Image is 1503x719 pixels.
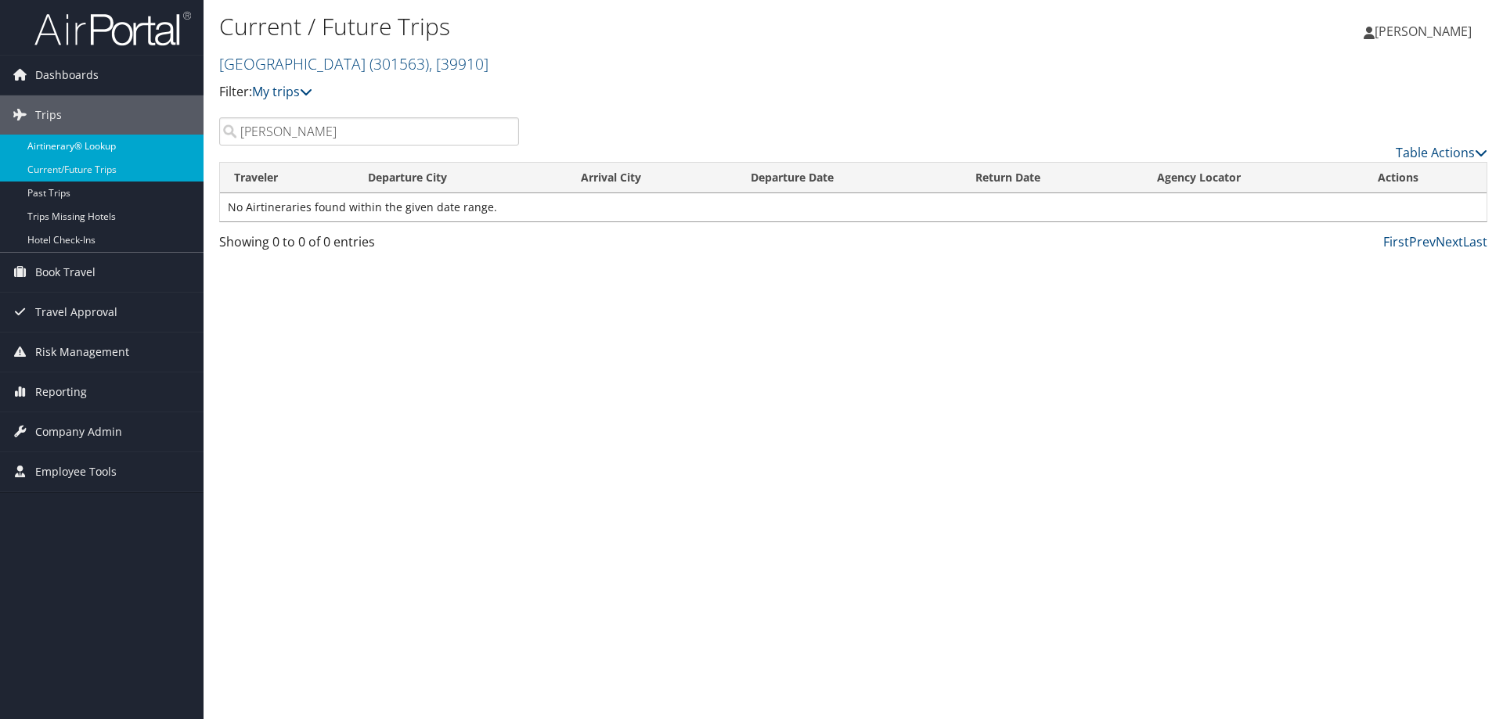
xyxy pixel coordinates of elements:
th: Departure Date: activate to sort column descending [737,163,961,193]
span: Book Travel [35,253,96,292]
span: Reporting [35,372,87,412]
span: ( 301563 ) [369,53,429,74]
th: Agency Locator: activate to sort column ascending [1143,163,1364,193]
p: Filter: [219,82,1065,102]
a: [PERSON_NAME] [1364,8,1487,55]
h1: Current / Future Trips [219,10,1065,43]
span: Trips [35,95,62,135]
a: Table Actions [1396,144,1487,161]
a: Next [1436,233,1463,250]
th: Actions [1364,163,1487,193]
input: Search Traveler or Arrival City [219,117,519,146]
th: Return Date: activate to sort column ascending [961,163,1143,193]
span: Risk Management [35,333,129,372]
span: Employee Tools [35,452,117,491]
img: airportal-logo.png [34,10,191,47]
th: Arrival City: activate to sort column ascending [567,163,737,193]
div: Showing 0 to 0 of 0 entries [219,232,519,259]
a: Last [1463,233,1487,250]
a: Prev [1409,233,1436,250]
span: Travel Approval [35,293,117,332]
a: [GEOGRAPHIC_DATA] [219,53,488,74]
span: Dashboards [35,56,99,95]
a: First [1383,233,1409,250]
th: Departure City: activate to sort column ascending [354,163,567,193]
span: , [ 39910 ] [429,53,488,74]
th: Traveler: activate to sort column ascending [220,163,354,193]
td: No Airtineraries found within the given date range. [220,193,1487,221]
span: [PERSON_NAME] [1375,23,1472,40]
a: My trips [252,83,312,100]
span: Company Admin [35,412,122,451]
